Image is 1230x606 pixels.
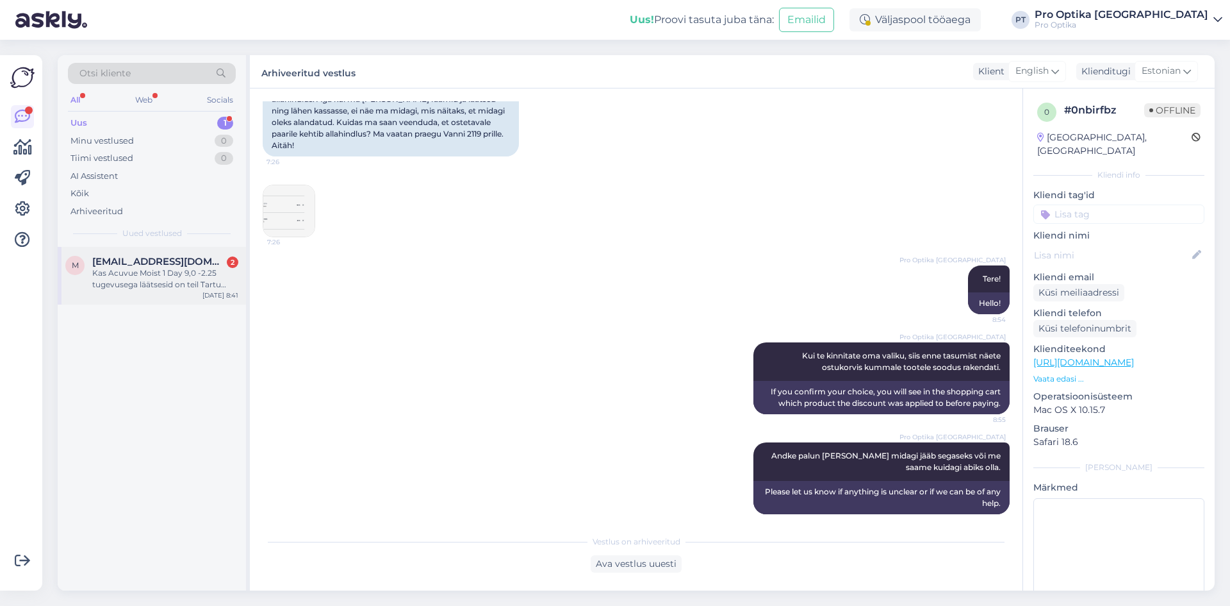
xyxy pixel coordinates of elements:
[1033,229,1204,242] p: Kliendi nimi
[591,555,682,573] div: Ava vestlus uuesti
[753,481,1010,514] div: Please let us know if anything is unclear or if we can be of any help.
[593,536,680,548] span: Vestlus on arhiveeritud
[122,228,182,239] span: Uued vestlused
[202,290,238,300] div: [DATE] 8:41
[1037,131,1192,158] div: [GEOGRAPHIC_DATA], [GEOGRAPHIC_DATA]
[1033,373,1204,385] p: Vaata edasi ...
[630,12,774,28] div: Proovi tasuta juba täna:
[266,157,315,167] span: 7:26
[753,381,1010,414] div: If you confirm your choice, you will see in the shopping cart which product the discount was appl...
[849,8,981,31] div: Väljaspool tööaega
[983,274,1001,283] span: Tere!
[1144,103,1201,117] span: Offline
[10,65,35,90] img: Askly Logo
[958,415,1006,425] span: 8:55
[92,267,238,290] div: Kas Acuvue Moist 1 Day 9,0 -2.25 tugevusega läätsesid on teil Tartu kauplustes koha [PERSON_NAME]...
[70,117,87,130] div: Uus
[263,185,315,237] img: Attachment
[899,255,1006,265] span: Pro Optika [GEOGRAPHIC_DATA]
[1012,11,1029,29] div: PT
[1076,65,1131,78] div: Klienditugi
[899,432,1006,442] span: Pro Optika [GEOGRAPHIC_DATA]
[1034,248,1190,262] input: Lisa nimi
[1033,205,1204,224] input: Lisa tag
[1035,20,1208,30] div: Pro Optika
[1033,307,1204,320] p: Kliendi telefon
[958,315,1006,324] span: 8:54
[1035,10,1208,20] div: Pro Optika [GEOGRAPHIC_DATA]
[70,135,134,147] div: Minu vestlused
[1033,189,1204,202] p: Kliendi tag'id
[1033,481,1204,494] p: Märkmed
[72,260,79,270] span: m
[1064,103,1144,118] div: # 0nbirfbz
[1035,10,1222,30] a: Pro Optika [GEOGRAPHIC_DATA]Pro Optika
[1033,403,1204,417] p: Mac OS X 10.15.7
[968,292,1010,314] div: Hello!
[1033,462,1204,473] div: [PERSON_NAME]
[1033,342,1204,356] p: Klienditeekond
[1015,64,1049,78] span: English
[70,170,118,183] div: AI Assistent
[68,92,83,108] div: All
[1033,435,1204,449] p: Safari 18.6
[1142,64,1181,78] span: Estonian
[70,205,123,218] div: Arhiveeritud
[261,63,356,80] label: Arhiveeritud vestlus
[204,92,236,108] div: Socials
[1033,357,1134,368] a: [URL][DOMAIN_NAME]
[802,351,1003,372] span: Kui te kinnitate oma valiku, siis enne tasumist näete ostukorvis kummale tootele soodus rakendati.
[1033,320,1136,337] div: Küsi telefoninumbrit
[1033,422,1204,435] p: Brauser
[958,515,1006,525] span: 8:55
[133,92,155,108] div: Web
[771,451,1003,472] span: Andke palun [PERSON_NAME] midagi jääb segaseks või me saame kuidagi abiks olla.
[215,152,233,165] div: 0
[899,332,1006,342] span: Pro Optika [GEOGRAPHIC_DATA]
[263,77,519,156] div: Tere, ma loodan osta raame ja läätsesid ning näen, et on -50% allahindlus. Aga kui ma [PERSON_NAM...
[1033,284,1124,301] div: Küsi meiliaadressi
[267,237,315,247] span: 7:26
[1033,271,1204,284] p: Kliendi email
[630,13,654,26] b: Uus!
[1033,390,1204,403] p: Operatsioonisüsteem
[79,67,131,80] span: Otsi kliente
[70,187,89,200] div: Kõik
[973,65,1004,78] div: Klient
[70,152,133,165] div: Tiimi vestlused
[1033,169,1204,181] div: Kliendi info
[217,117,233,130] div: 1
[92,256,225,267] span: marten.tamm@gmail.com
[215,135,233,147] div: 0
[227,257,238,268] div: 2
[779,8,834,32] button: Emailid
[1044,107,1049,117] span: 0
